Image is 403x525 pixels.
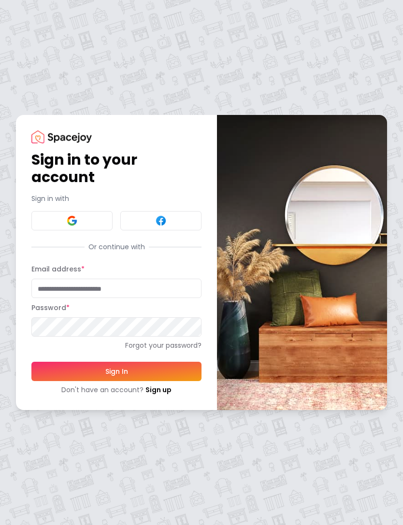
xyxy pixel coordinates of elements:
[31,362,201,381] button: Sign In
[31,385,201,395] div: Don't have an account?
[31,303,70,312] label: Password
[217,115,387,410] img: banner
[31,341,201,350] a: Forgot your password?
[145,385,172,395] a: Sign up
[31,151,201,186] h1: Sign in to your account
[31,130,92,143] img: Spacejoy Logo
[31,264,85,274] label: Email address
[85,242,149,252] span: Or continue with
[31,194,201,203] p: Sign in with
[155,215,167,227] img: Facebook signin
[66,215,78,227] img: Google signin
